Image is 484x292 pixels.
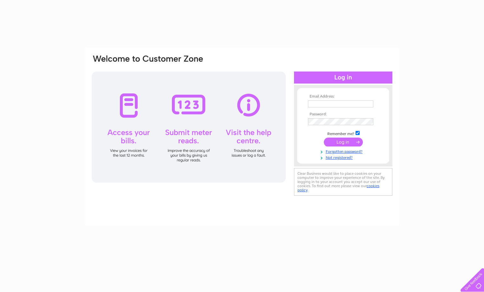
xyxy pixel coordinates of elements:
[298,184,379,192] a: cookies policy
[308,154,380,160] a: Not registered?
[294,168,392,196] div: Clear Business would like to place cookies on your computer to improve your experience of the sit...
[324,138,363,146] input: Submit
[308,148,380,154] a: Forgotten password?
[306,130,380,136] td: Remember me?
[306,112,380,117] th: Password:
[306,94,380,99] th: Email Address:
